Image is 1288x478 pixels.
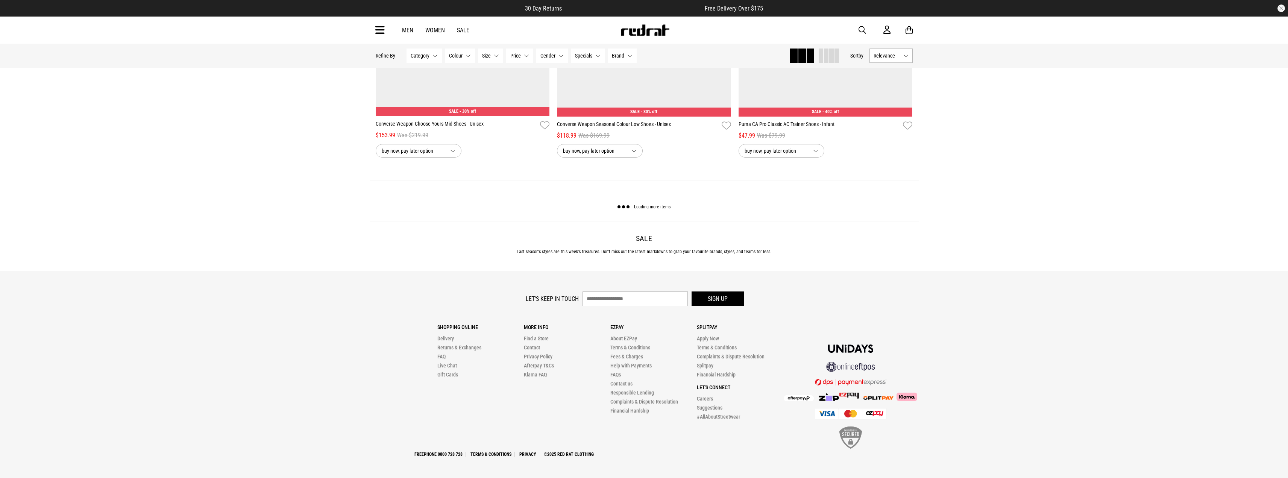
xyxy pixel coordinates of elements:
[525,5,562,12] span: 30 Day Returns
[376,249,913,254] p: Last season's styles are this week's treasures. Don't miss out the latest markdowns to grab your ...
[575,53,592,59] span: Specials
[610,344,650,351] a: Terms & Conditions
[402,27,413,34] a: Men
[536,49,568,63] button: Gender
[697,384,783,390] p: Let's Connect
[376,144,461,158] button: buy now, pay later option
[411,452,466,457] a: Freephone 0800 728 728
[818,393,839,401] img: Zip
[557,120,719,131] a: Converse Weapon Seasonal Colour Low Shoes - Unisex
[524,354,552,360] a: Privacy Policy
[524,363,554,369] a: Afterpay T&Cs
[557,144,643,158] button: buy now, pay later option
[610,372,621,378] a: FAQs
[612,53,624,59] span: Brand
[815,379,886,385] img: DPS
[697,354,765,360] a: Complaints & Dispute Resolution
[610,363,652,369] a: Help with Payments
[467,452,515,457] a: Terms & Conditions
[407,49,442,63] button: Category
[608,49,637,63] button: Brand
[524,344,540,351] a: Contact
[863,396,894,400] img: Splitpay
[376,53,395,59] p: Refine By
[541,452,597,457] a: ©2025 Red Rat Clothing
[739,131,755,140] span: $47.99
[828,344,873,353] img: Unidays
[739,144,824,158] button: buy now, pay later option
[815,408,886,419] img: Cards
[610,324,697,330] p: Ezpay
[376,120,537,131] a: Converse Weapon Choose Yours Mid Shoes - Unisex
[578,131,610,140] span: Was $169.99
[634,205,671,210] span: Loading more items
[382,146,444,155] span: buy now, pay later option
[376,131,395,140] span: $153.99
[610,381,633,387] a: Contact us
[610,354,643,360] a: Fees & Charges
[705,5,763,12] span: Free Delivery Over $175
[397,131,428,140] span: Was $219.99
[610,335,637,341] a: About EZPay
[697,344,737,351] a: Terms & Conditions
[437,372,458,378] a: Gift Cards
[839,393,859,399] img: Splitpay
[526,295,579,302] label: Let's keep in touch
[540,53,555,59] span: Gender
[697,363,713,369] a: Splitpay
[697,324,783,330] p: Splitpay
[577,5,690,12] iframe: Customer reviews powered by Trustpilot
[697,372,736,378] a: Financial Hardship
[449,53,463,59] span: Colour
[506,49,533,63] button: Price
[822,109,839,114] span: - 40% off
[859,53,863,59] span: by
[445,49,475,63] button: Colour
[478,49,503,63] button: Size
[460,109,476,114] span: - 30% off
[557,131,576,140] span: $118.99
[826,362,875,372] img: online eftpos
[874,53,900,59] span: Relevance
[869,49,913,63] button: Relevance
[697,414,740,420] a: #AllAboutStreetwear
[839,426,862,449] img: SSL
[692,291,744,306] button: Sign up
[6,3,29,26] button: Open LiveChat chat widget
[610,399,678,405] a: Complaints & Dispute Resolution
[850,51,863,60] button: Sortby
[757,131,785,140] span: Was $79.99
[524,335,549,341] a: Find a Store
[516,452,539,457] a: Privacy
[437,335,454,341] a: Delivery
[563,146,625,155] span: buy now, pay later option
[630,109,640,114] span: SALE
[524,324,610,330] p: More Info
[610,408,649,414] a: Financial Hardship
[784,395,814,401] img: Afterpay
[437,344,481,351] a: Returns & Exchanges
[739,120,900,131] a: Puma CA Pro Classic AC Trainer Shoes - Infant
[620,24,670,36] img: Redrat logo
[641,109,657,114] span: - 30% off
[437,324,524,330] p: Shopping Online
[894,393,917,401] img: Klarna
[510,53,521,59] span: Price
[411,53,429,59] span: Category
[697,335,719,341] a: Apply Now
[697,405,722,411] a: Suggestions
[697,396,713,402] a: Careers
[457,27,469,34] a: Sale
[437,354,446,360] a: FAQ
[437,363,457,369] a: Live Chat
[812,109,821,114] span: SALE
[571,49,605,63] button: Specials
[610,390,654,396] a: Responsible Lending
[425,27,445,34] a: Women
[376,234,913,243] h2: Sale
[524,372,547,378] a: Klarna FAQ
[482,53,491,59] span: Size
[449,109,458,114] span: SALE
[745,146,807,155] span: buy now, pay later option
